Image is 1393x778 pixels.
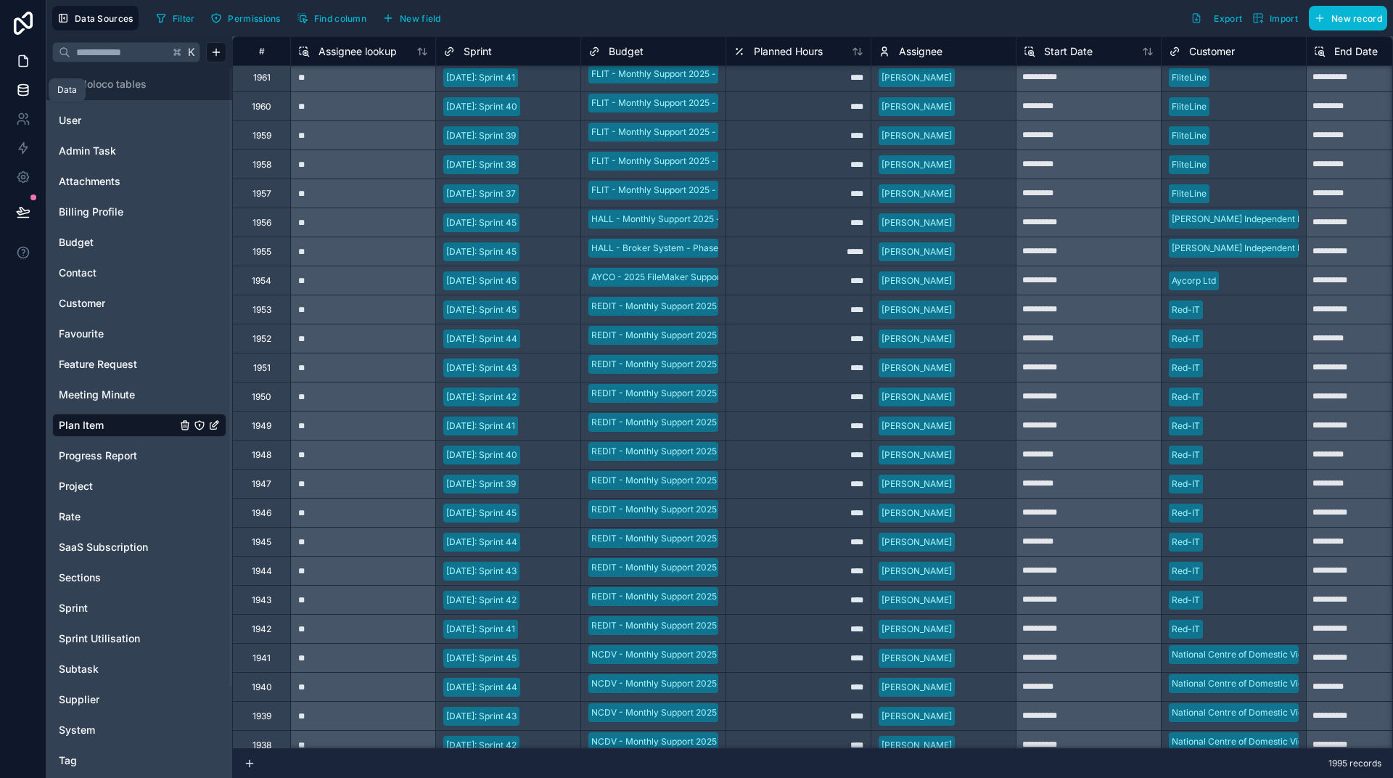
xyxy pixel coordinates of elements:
[173,13,195,24] span: Filter
[882,390,952,404] div: [PERSON_NAME]
[57,84,77,96] div: Data
[882,710,952,723] div: [PERSON_NAME]
[446,652,517,665] div: [DATE]: Sprint 45
[1172,623,1200,636] div: Red-IT
[59,174,120,189] span: Attachments
[292,7,371,29] button: Find column
[59,449,137,463] span: Progress Report
[59,235,94,250] span: Budget
[446,303,517,316] div: [DATE]: Sprint 45
[252,507,271,519] div: 1946
[1172,100,1207,113] div: FliteLine
[882,536,952,549] div: [PERSON_NAME]
[591,648,754,661] div: NCDV - Monthly Support 2025 - [DATE]
[59,266,96,280] span: Contact
[253,362,271,374] div: 1951
[754,44,823,59] span: Planned Hours
[446,623,515,636] div: [DATE]: Sprint 41
[52,505,226,528] div: Rate
[205,7,285,29] button: Permissions
[882,623,952,636] div: [PERSON_NAME]
[59,479,93,494] span: Project
[1214,13,1242,24] span: Export
[446,565,517,578] div: [DATE]: Sprint 43
[52,688,226,711] div: Supplier
[59,113,81,128] span: User
[882,739,952,752] div: [PERSON_NAME]
[591,503,754,516] div: REDIT - Monthly Support 2025 - [DATE]
[1172,449,1200,462] div: Red-IT
[252,623,271,635] div: 1942
[59,662,99,676] span: Subtask
[79,77,147,91] span: Noloco tables
[52,414,226,437] div: Plan Item
[59,540,148,554] span: SaaS Subscription
[52,444,226,467] div: Progress Report
[52,74,218,94] button: Noloco tables
[252,188,271,200] div: 1957
[446,478,516,491] div: [DATE]: Sprint 39
[446,129,516,142] div: [DATE]: Sprint 39
[446,419,515,433] div: [DATE]: Sprint 41
[882,274,952,287] div: [PERSON_NAME]
[228,13,280,24] span: Permissions
[591,706,754,719] div: NCDV - Monthly Support 2025 - [DATE]
[59,509,176,524] a: Rate
[591,329,754,342] div: REDIT - Monthly Support 2025 - [DATE]
[59,205,123,219] span: Billing Profile
[75,13,133,24] span: Data Sources
[52,718,226,742] div: System
[882,361,952,374] div: [PERSON_NAME]
[59,631,176,646] a: Sprint Utilisation
[1172,594,1200,607] div: Red-IT
[1172,419,1200,433] div: Red-IT
[446,361,517,374] div: [DATE]: Sprint 43
[52,566,226,589] div: Sections
[252,130,271,142] div: 1959
[252,565,272,577] div: 1944
[59,449,176,463] a: Progress Report
[446,71,515,84] div: [DATE]: Sprint 41
[591,155,747,168] div: FLIT - Monthly Support 2025 - [DATE]
[1172,213,1310,226] div: [PERSON_NAME] Independent Ltd
[59,357,137,372] span: Feature Request
[59,570,101,585] span: Sections
[591,126,747,139] div: FLIT - Monthly Support 2025 - [DATE]
[882,507,952,520] div: [PERSON_NAME]
[591,677,754,690] div: NCDV - Monthly Support 2025 - [DATE]
[446,100,517,113] div: [DATE]: Sprint 40
[1172,390,1200,404] div: Red-IT
[244,46,279,57] div: #
[882,216,952,229] div: [PERSON_NAME]
[52,536,226,559] div: SaaS Subscription
[52,322,226,345] div: Favourite
[882,187,952,200] div: [PERSON_NAME]
[1172,507,1200,520] div: Red-IT
[252,449,271,461] div: 1948
[59,601,88,615] span: Sprint
[1172,158,1207,171] div: FliteLine
[446,507,517,520] div: [DATE]: Sprint 45
[400,13,441,24] span: New field
[252,681,272,693] div: 1940
[52,475,226,498] div: Project
[1172,71,1207,84] div: FliteLine
[882,419,952,433] div: [PERSON_NAME]
[446,390,517,404] div: [DATE]: Sprint 42
[377,7,446,29] button: New field
[446,710,517,723] div: [DATE]: Sprint 43
[150,7,200,29] button: Filter
[59,509,81,524] span: Rate
[1328,758,1381,769] span: 1995 records
[59,235,176,250] a: Budget
[59,144,176,158] a: Admin Task
[591,416,754,429] div: REDIT - Monthly Support 2025 - [DATE]
[882,478,952,491] div: [PERSON_NAME]
[609,44,644,59] span: Budget
[52,749,226,772] div: Tag
[252,711,271,722] div: 1939
[1270,13,1298,24] span: Import
[591,445,754,458] div: REDIT - Monthly Support 2025 - [DATE]
[591,213,751,226] div: HALL - Monthly Support 2025 - [DATE]
[59,144,116,158] span: Admin Task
